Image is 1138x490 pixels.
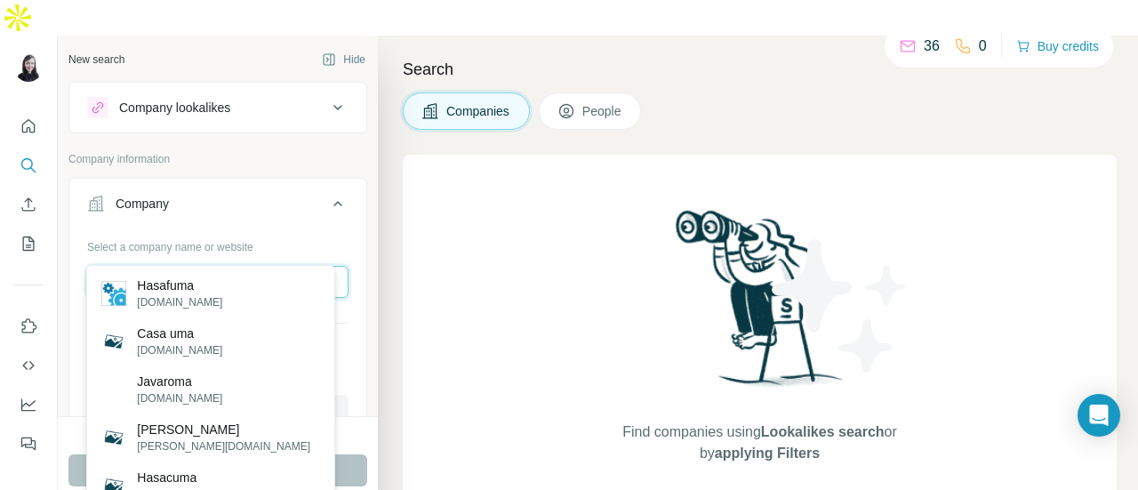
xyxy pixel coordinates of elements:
[1016,34,1099,59] button: Buy credits
[761,424,885,439] span: Lookalikes search
[69,86,366,129] button: Company lookalikes
[617,422,902,464] span: Find companies using or by
[582,102,623,120] span: People
[101,425,126,450] img: Jayarama
[14,349,43,382] button: Use Surfe API
[101,281,126,306] img: Hasafuma
[137,294,222,310] p: [DOMAIN_NAME]
[101,377,126,402] img: Javaroma
[14,53,43,82] img: Avatar
[137,438,310,454] p: [PERSON_NAME][DOMAIN_NAME]
[116,195,169,213] div: Company
[979,36,987,57] p: 0
[14,428,43,460] button: Feedback
[309,46,378,73] button: Hide
[403,57,1117,82] h4: Search
[924,36,940,57] p: 36
[14,228,43,260] button: My lists
[137,390,222,406] p: [DOMAIN_NAME]
[668,205,853,404] img: Surfe Illustration - Woman searching with binoculars
[14,149,43,181] button: Search
[715,446,820,461] span: applying Filters
[760,226,920,386] img: Surfe Illustration - Stars
[137,342,222,358] p: [DOMAIN_NAME]
[137,421,310,438] p: [PERSON_NAME]
[14,189,43,221] button: Enrich CSV
[68,52,124,68] div: New search
[137,325,222,342] p: Casa uma
[69,182,366,232] button: Company
[1078,394,1120,437] div: Open Intercom Messenger
[87,232,349,255] div: Select a company name or website
[101,329,126,354] img: Casa uma
[14,389,43,421] button: Dashboard
[137,277,222,294] p: Hasafuma
[14,310,43,342] button: Use Surfe on LinkedIn
[137,373,222,390] p: Javaroma
[119,99,230,116] div: Company lookalikes
[446,102,511,120] span: Companies
[137,469,222,486] p: Hasacuma
[14,110,43,142] button: Quick start
[68,151,367,167] p: Company information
